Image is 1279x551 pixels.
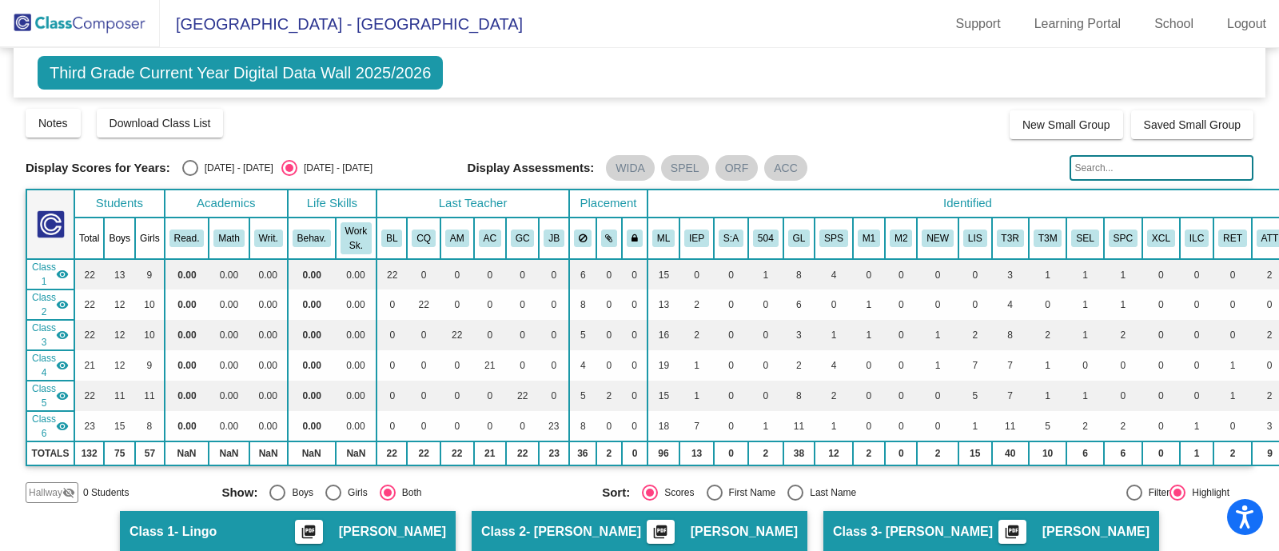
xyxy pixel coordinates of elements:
th: IEP - Low Student:Adult Ratio [714,218,748,259]
td: 1 [1213,381,1252,411]
td: 0 [1142,320,1180,350]
td: 1 [917,350,958,381]
th: Newcomer - <1 year in Country [917,218,958,259]
td: 1 [1029,259,1067,289]
td: Camryn Quirk - Quirk [26,289,74,320]
td: 0 [885,320,917,350]
td: 0 [1213,259,1252,289]
a: School [1142,11,1206,37]
th: Receives speech services [1104,218,1142,259]
td: 0 [596,350,623,381]
th: Last Teacher [377,190,569,218]
td: 4 [815,259,853,289]
button: 504 [753,230,779,247]
td: 0 [622,259,647,289]
input: Search... [1070,155,1253,181]
button: LIS [963,230,987,247]
td: 0 [440,350,474,381]
td: 0 [407,411,440,441]
td: 21 [474,350,506,381]
td: 0 [506,320,540,350]
mat-chip: ORF [715,155,759,181]
span: [GEOGRAPHIC_DATA] - [GEOGRAPHIC_DATA] [160,11,523,37]
td: 0 [714,350,748,381]
td: 0 [377,289,407,320]
mat-icon: visibility [56,268,69,281]
mat-icon: picture_as_pdf [1002,524,1022,546]
td: 7 [958,350,992,381]
button: IEP [684,230,709,247]
td: 2 [596,381,623,411]
td: 8 [569,289,596,320]
td: 0 [917,381,958,411]
td: 12 [104,350,135,381]
th: Individualized Education Plan [679,218,714,259]
td: Georgia Calloway - Calloway [26,381,74,411]
td: 6 [569,259,596,289]
th: Joanna Broadbelt [539,218,569,259]
button: NEW [922,230,954,247]
td: 0 [714,289,748,320]
td: 0.00 [249,289,288,320]
th: Total [74,218,104,259]
td: 0 [539,259,569,289]
td: 0 [958,289,992,320]
th: Scheduled Counseling [1066,218,1103,259]
td: 22 [74,289,104,320]
button: SPS [819,230,848,247]
button: XCL [1147,230,1175,247]
td: 10 [135,320,165,350]
th: Multilingual Learner [647,218,679,259]
button: Saved Small Group [1131,110,1253,139]
td: 0 [748,350,783,381]
td: 13 [647,289,679,320]
th: Keep with teacher [622,218,647,259]
button: New Small Group [1010,110,1123,139]
td: 0 [539,289,569,320]
td: 0 [885,259,917,289]
td: 0.00 [288,320,336,350]
td: 0.00 [336,350,377,381]
button: GC [511,230,535,247]
td: 0 [1180,289,1213,320]
a: Learning Portal [1022,11,1134,37]
td: 0 [1213,289,1252,320]
td: 0 [714,320,748,350]
td: 11 [104,381,135,411]
td: 0 [474,411,506,441]
td: 0.00 [249,350,288,381]
td: 0 [1180,259,1213,289]
th: Placement [569,190,647,218]
td: 0.00 [336,320,377,350]
th: Amy Campagnone [474,218,506,259]
td: 0 [885,289,917,320]
span: Display Scores for Years: [26,161,170,175]
td: 4 [569,350,596,381]
div: [DATE] - [DATE] [297,161,373,175]
td: 13 [104,259,135,289]
td: 5 [569,381,596,411]
td: 0 [748,320,783,350]
td: 12 [104,289,135,320]
td: 0 [622,350,647,381]
td: 2 [1104,320,1142,350]
th: SPST [815,218,853,259]
td: 0 [1029,289,1067,320]
td: 9 [135,350,165,381]
td: 1 [1104,289,1142,320]
td: 11 [135,381,165,411]
button: Notes [26,109,81,138]
td: 8 [783,259,815,289]
td: 0 [440,381,474,411]
td: 8 [135,411,165,441]
td: 2 [815,381,853,411]
td: 0 [440,411,474,441]
a: Logout [1214,11,1279,37]
td: 2 [958,320,992,350]
td: 1 [853,289,885,320]
td: 1 [1104,259,1142,289]
td: 2 [679,320,714,350]
td: 0 [596,289,623,320]
td: 15 [647,259,679,289]
td: 1 [1029,350,1067,381]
